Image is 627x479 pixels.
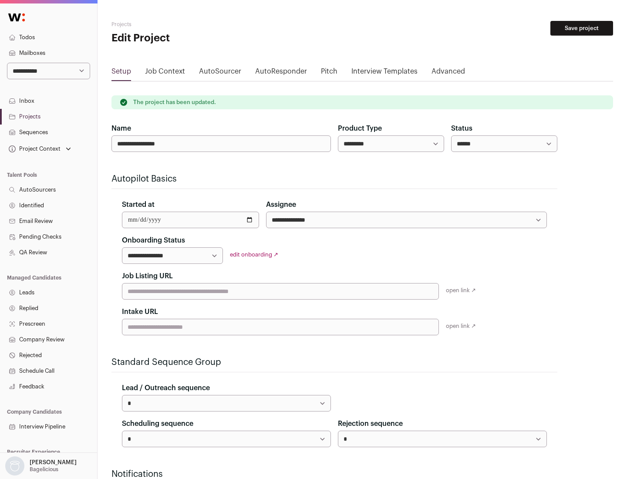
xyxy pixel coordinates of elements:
p: Bagelicious [30,466,58,473]
label: Intake URL [122,307,158,317]
p: [PERSON_NAME] [30,459,77,466]
h2: Standard Sequence Group [111,356,557,368]
h2: Autopilot Basics [111,173,557,185]
a: Job Context [145,66,185,80]
label: Onboarding Status [122,235,185,246]
button: Open dropdown [3,456,78,476]
a: Advanced [431,66,465,80]
div: Project Context [7,145,61,152]
button: Open dropdown [7,143,73,155]
label: Status [451,123,472,134]
a: Setup [111,66,131,80]
a: Pitch [321,66,337,80]
label: Lead / Outreach sequence [122,383,210,393]
label: Scheduling sequence [122,418,193,429]
a: Interview Templates [351,66,418,80]
label: Name [111,123,131,134]
a: AutoSourcer [199,66,241,80]
a: AutoResponder [255,66,307,80]
p: The project has been updated. [133,99,216,106]
label: Product Type [338,123,382,134]
label: Rejection sequence [338,418,403,429]
label: Started at [122,199,155,210]
button: Save project [550,21,613,36]
img: Wellfound [3,9,30,26]
img: nopic.png [5,456,24,476]
a: edit onboarding ↗ [230,252,278,257]
label: Job Listing URL [122,271,173,281]
h1: Edit Project [111,31,279,45]
label: Assignee [266,199,296,210]
h2: Projects [111,21,279,28]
